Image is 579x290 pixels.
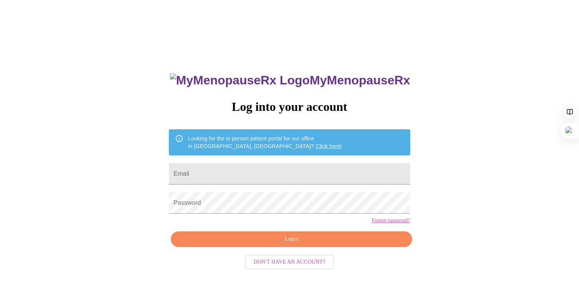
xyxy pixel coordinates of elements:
[169,100,410,114] h3: Log into your account
[372,217,410,224] a: Forgot password?
[171,231,412,247] button: Login
[170,73,310,87] img: MyMenopauseRx Logo
[316,143,342,149] a: Click here!
[188,132,342,153] div: Looking for the in person patient portal for our office in [GEOGRAPHIC_DATA], [GEOGRAPHIC_DATA]?
[170,73,410,87] h3: MyMenopauseRx
[243,258,336,265] a: Don't have an account?
[180,234,403,244] span: Login
[254,257,325,267] span: Don't have an account?
[245,255,334,270] button: Don't have an account?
